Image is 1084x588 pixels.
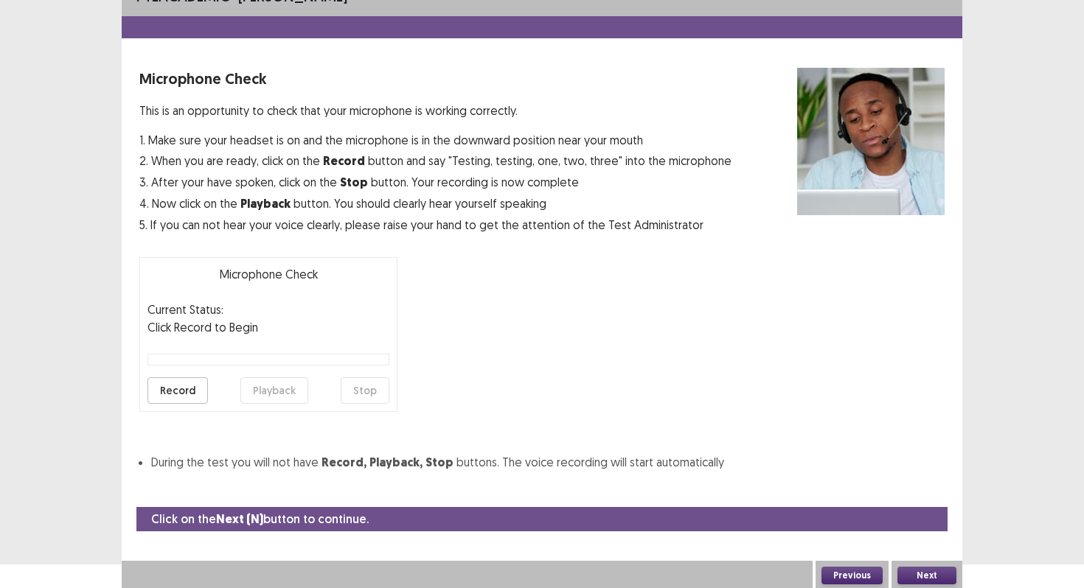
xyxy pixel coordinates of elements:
[323,153,365,169] strong: Record
[139,102,732,119] p: This is an opportunity to check that your microphone is working correctly.
[139,131,732,149] p: 1. Make sure your headset is on and the microphone is in the downward position near your mouth
[240,196,291,211] strong: Playback
[151,453,945,472] li: During the test you will not have buttons. The voice recording will start automatically
[369,455,423,470] strong: Playback,
[322,455,366,470] strong: Record,
[147,318,389,336] p: Click Record to Begin
[425,455,454,470] strong: Stop
[240,377,308,404] button: Playback
[139,216,732,234] p: 5. If you can not hear your voice clearly, please raise your hand to get the attention of the Tes...
[139,152,732,170] p: 2. When you are ready, click on the button and say "Testing, testing, one, two, three" into the m...
[340,175,368,190] strong: Stop
[147,301,223,318] p: Current Status:
[139,173,732,192] p: 3. After your have spoken, click on the button. Your recording is now complete
[797,68,945,215] img: microphone check
[147,377,208,404] button: Record
[897,567,956,584] button: Next
[151,510,369,528] p: Click on the button to continue.
[139,68,732,90] p: Microphone Check
[216,511,263,527] strong: Next (N)
[147,265,389,283] p: Microphone Check
[139,195,732,213] p: 4. Now click on the button. You should clearly hear yourself speaking
[821,567,883,584] button: Previous
[341,377,389,404] button: Stop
